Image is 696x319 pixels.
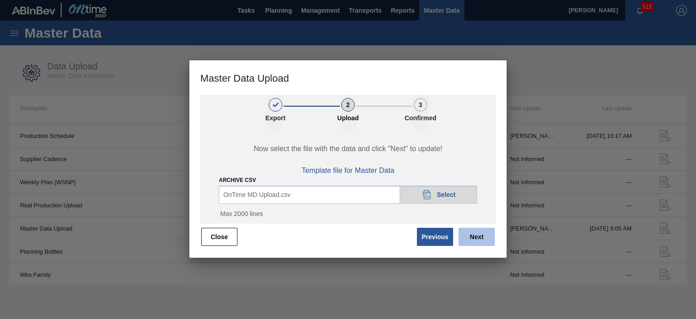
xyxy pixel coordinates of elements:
div: 2 [341,98,355,112]
button: Previous [417,228,453,246]
button: Next [459,228,495,246]
span: Select [437,191,455,198]
p: Confirmed [398,114,443,122]
span: Now select the file with the data and click "Next" to update! [211,145,485,153]
p: Max 2000 lines [219,210,477,217]
p: Upload [325,114,371,122]
span: OnTime MD Upload.csv [223,191,290,198]
button: Close [201,228,237,246]
button: 3Confirmed [412,95,429,131]
label: Archive CSV [219,177,256,183]
button: 2Upload [340,95,356,131]
p: Export [253,114,298,122]
div: 3 [414,98,427,112]
h3: Master Data Upload [189,60,507,95]
span: Template file for Master Data [302,167,395,175]
div: 1 [269,98,282,112]
button: 1Export [267,95,284,131]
